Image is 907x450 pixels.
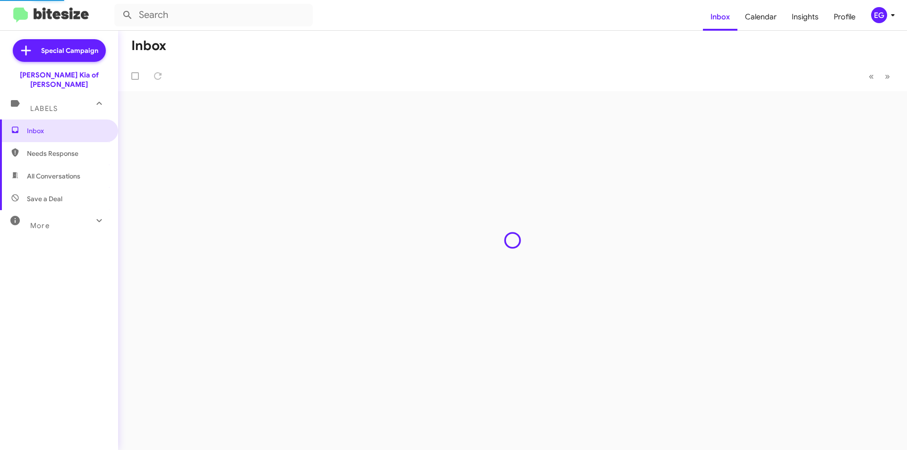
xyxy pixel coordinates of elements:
span: Save a Deal [27,194,62,204]
span: Special Campaign [41,46,98,55]
a: Calendar [737,3,784,31]
a: Special Campaign [13,39,106,62]
h1: Inbox [131,38,166,53]
span: More [30,221,50,230]
span: Inbox [27,126,107,136]
span: Labels [30,104,58,113]
nav: Page navigation example [864,67,896,86]
button: EG [863,7,897,23]
div: EG [871,7,887,23]
button: Next [879,67,896,86]
a: Profile [826,3,863,31]
button: Previous [863,67,880,86]
span: » [885,70,890,82]
input: Search [114,4,313,26]
span: « [869,70,874,82]
span: All Conversations [27,171,80,181]
a: Insights [784,3,826,31]
span: Needs Response [27,149,107,158]
a: Inbox [703,3,737,31]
